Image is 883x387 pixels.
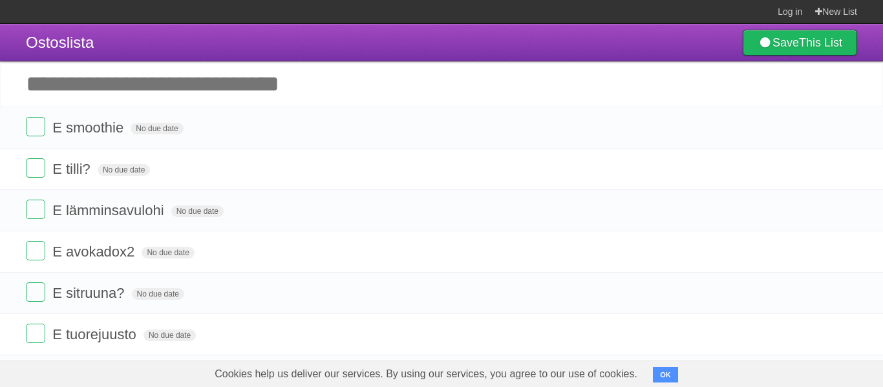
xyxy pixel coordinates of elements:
span: E sitruuna? [52,285,127,301]
span: E lämminsavulohi [52,202,167,218]
span: No due date [98,164,150,176]
label: Done [26,117,45,136]
label: Done [26,282,45,302]
span: E tuorejuusto [52,326,140,342]
label: Done [26,241,45,260]
span: E avokadox2 [52,244,138,260]
span: Cookies help us deliver our services. By using our services, you agree to our use of cookies. [202,361,650,387]
span: No due date [131,123,183,134]
button: OK [653,367,678,382]
span: E tilli? [52,161,94,177]
span: No due date [132,288,184,300]
span: E smoothie [52,120,127,136]
span: No due date [142,247,194,258]
span: Ostoslista [26,34,94,51]
span: No due date [144,329,196,341]
span: No due date [171,205,224,217]
label: Done [26,158,45,178]
label: Done [26,200,45,219]
b: This List [799,36,842,49]
label: Done [26,324,45,343]
a: SaveThis List [743,30,857,56]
